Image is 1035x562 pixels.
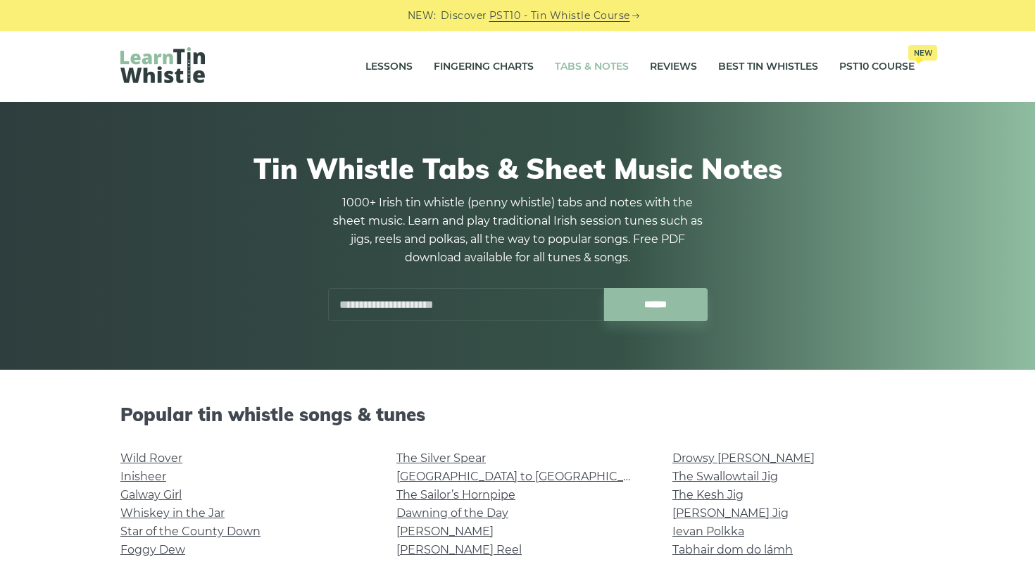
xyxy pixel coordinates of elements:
a: The Silver Spear [396,451,486,465]
h1: Tin Whistle Tabs & Sheet Music Notes [120,151,915,185]
a: Inisheer [120,470,166,483]
a: Whiskey in the Jar [120,506,225,520]
a: The Sailor’s Hornpipe [396,488,515,501]
h2: Popular tin whistle songs & tunes [120,404,915,425]
a: [PERSON_NAME] [396,525,494,538]
a: The Kesh Jig [672,488,744,501]
a: Tabs & Notes [555,49,629,85]
a: PST10 CourseNew [839,49,915,85]
a: Wild Rover [120,451,182,465]
a: Galway Girl [120,488,182,501]
a: The Swallowtail Jig [672,470,778,483]
a: Ievan Polkka [672,525,744,538]
img: LearnTinWhistle.com [120,47,205,83]
a: Best Tin Whistles [718,49,818,85]
a: [PERSON_NAME] Reel [396,543,522,556]
a: Drowsy [PERSON_NAME] [672,451,815,465]
a: Reviews [650,49,697,85]
a: Foggy Dew [120,543,185,556]
a: [GEOGRAPHIC_DATA] to [GEOGRAPHIC_DATA] [396,470,656,483]
a: Fingering Charts [434,49,534,85]
span: New [908,45,937,61]
p: 1000+ Irish tin whistle (penny whistle) tabs and notes with the sheet music. Learn and play tradi... [327,194,708,267]
a: Dawning of the Day [396,506,508,520]
a: Star of the County Down [120,525,261,538]
a: Lessons [365,49,413,85]
a: Tabhair dom do lámh [672,543,793,556]
a: [PERSON_NAME] Jig [672,506,789,520]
